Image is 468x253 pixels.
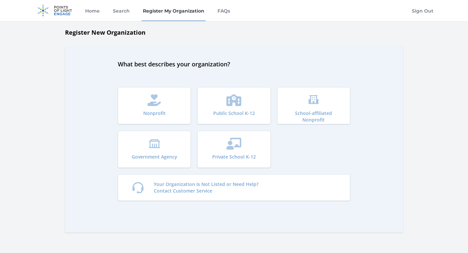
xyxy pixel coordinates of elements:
[118,59,350,69] h2: What best describes your organization?
[118,131,191,168] button: Government Agency
[118,174,350,201] a: Your Organization Is Not Listed or Need Help?Contact Customer Service
[143,110,166,117] p: Nonprofit
[118,87,191,124] button: Nonprofit
[197,131,270,168] button: Private School K-12
[197,87,270,124] button: Public School K-12
[132,154,177,160] p: Government Agency
[277,87,350,124] button: School-affiliated Nonprofit
[213,110,255,117] p: Public School K-12
[287,110,341,123] p: School-affiliated Nonprofit
[212,154,256,160] p: Private School K-12
[154,181,258,194] p: Your Organization Is Not Listed or Need Help? Contact Customer Service
[65,28,403,37] h1: Register New Organization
